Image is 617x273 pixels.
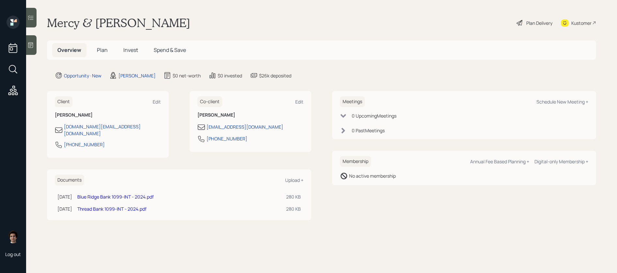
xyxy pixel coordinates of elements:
[153,99,161,105] div: Edit
[536,99,588,105] div: Schedule New Meeting +
[5,251,21,257] div: Log out
[286,193,301,200] div: 280 KB
[349,172,396,179] div: No active membership
[207,135,247,142] div: [PHONE_NUMBER]
[57,46,81,54] span: Overview
[77,206,147,212] a: Thread Bank 1099-INT - 2024.pdf
[207,123,283,130] div: [EMAIL_ADDRESS][DOMAIN_NAME]
[197,96,222,107] h6: Co-client
[526,20,552,26] div: Plan Delivery
[285,177,303,183] div: Upload +
[534,158,588,165] div: Digital-only Membership +
[340,96,365,107] h6: Meetings
[55,112,161,118] h6: [PERSON_NAME]
[286,205,301,212] div: 280 KB
[97,46,108,54] span: Plan
[7,230,20,243] img: harrison-schaefer-headshot-2.png
[173,72,201,79] div: $0 net-worth
[197,112,303,118] h6: [PERSON_NAME]
[123,46,138,54] span: Invest
[57,205,72,212] div: [DATE]
[55,96,72,107] h6: Client
[352,127,385,134] div: 0 Past Meeting s
[571,20,592,26] div: Kustomer
[55,175,84,185] h6: Documents
[118,72,156,79] div: [PERSON_NAME]
[64,123,161,137] div: [DOMAIN_NAME][EMAIL_ADDRESS][DOMAIN_NAME]
[218,72,242,79] div: $0 invested
[57,193,72,200] div: [DATE]
[340,156,371,167] h6: Membership
[295,99,303,105] div: Edit
[77,194,154,200] a: Blue Ridge Bank 1099-INT - 2024.pdf
[64,72,101,79] div: Opportunity · New
[470,158,529,165] div: Annual Fee Based Planning +
[47,16,190,30] h1: Mercy & [PERSON_NAME]
[259,72,291,79] div: $26k deposited
[352,112,396,119] div: 0 Upcoming Meeting s
[154,46,186,54] span: Spend & Save
[64,141,105,148] div: [PHONE_NUMBER]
